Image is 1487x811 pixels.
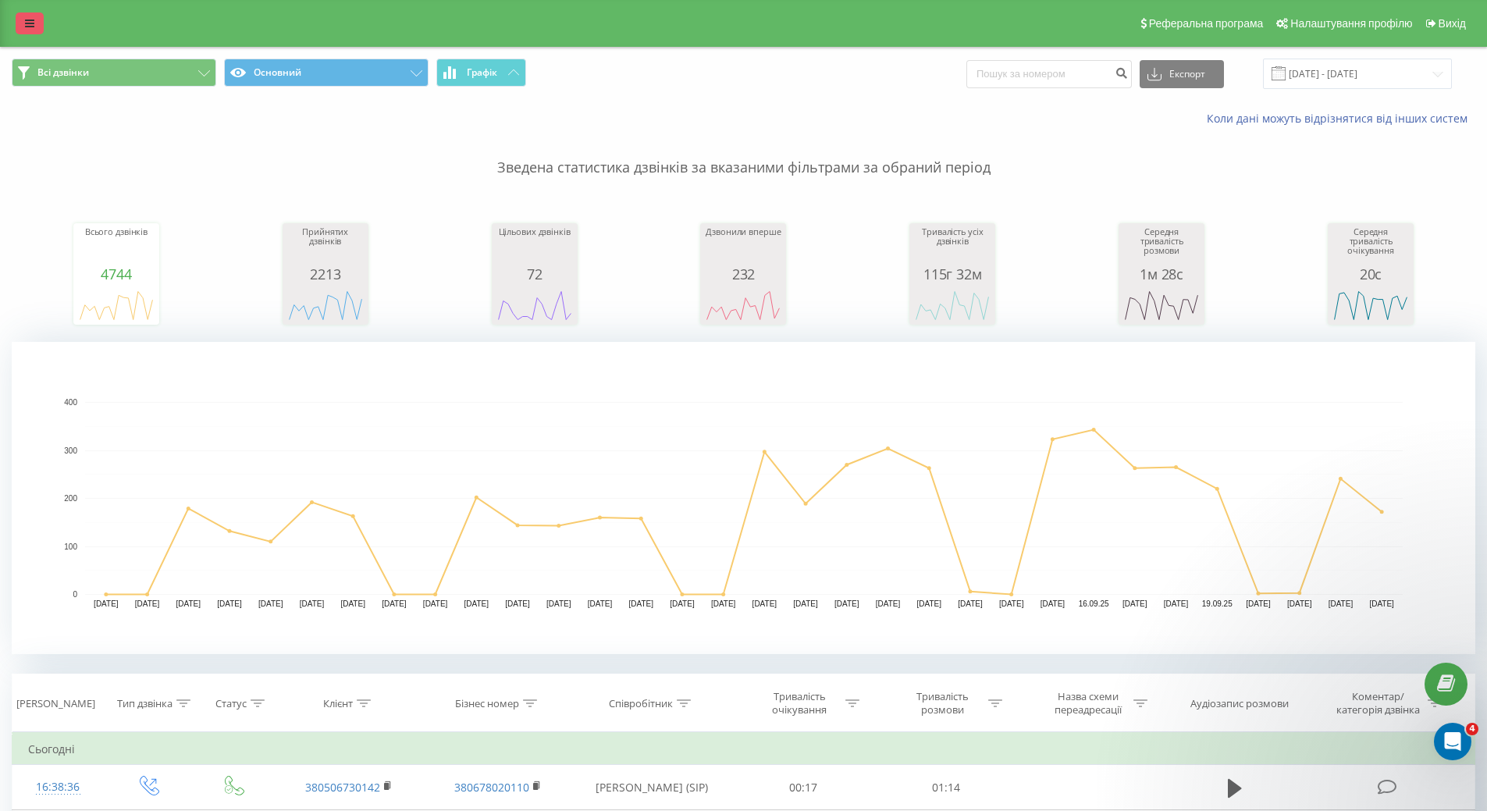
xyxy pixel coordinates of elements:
div: Прийнятих дзвінків [286,227,365,266]
svg: A chart. [286,282,365,329]
button: Основний [224,59,429,87]
text: [DATE] [876,599,901,608]
svg: A chart. [913,282,991,329]
svg: A chart. [12,342,1475,654]
span: 4 [1466,723,1478,735]
div: 4744 [77,266,155,282]
div: 20с [1332,266,1410,282]
span: Всі дзвінки [37,66,89,79]
div: 16:38:36 [28,772,88,802]
div: Середня тривалість розмови [1122,227,1201,266]
text: [DATE] [1369,599,1394,608]
div: 2213 [286,266,365,282]
button: Експорт [1140,60,1224,88]
td: 00:17 [732,765,875,810]
div: [PERSON_NAME] [16,697,95,710]
text: [DATE] [300,599,325,608]
text: [DATE] [999,599,1024,608]
td: Сьогодні [12,734,1475,765]
text: [DATE] [464,599,489,608]
div: Клієнт [323,697,353,710]
div: Тип дзвінка [117,697,173,710]
text: 0 [73,590,77,599]
text: 200 [64,494,77,503]
input: Пошук за номером [966,60,1132,88]
text: [DATE] [382,599,407,608]
text: [DATE] [1246,599,1271,608]
text: [DATE] [1164,599,1189,608]
text: [DATE] [628,599,653,608]
td: 01:14 [875,765,1018,810]
text: [DATE] [916,599,941,608]
div: Тривалість розмови [901,690,984,717]
text: [DATE] [217,599,242,608]
div: 115г 32м [913,266,991,282]
text: [DATE] [176,599,201,608]
text: 400 [64,398,77,407]
td: [PERSON_NAME] (SIP) [572,765,732,810]
svg: A chart. [1332,282,1410,329]
text: [DATE] [340,599,365,608]
text: 300 [64,446,77,455]
div: Всього дзвінків [77,227,155,266]
a: 380506730142 [305,780,380,795]
text: 19.09.25 [1202,599,1233,608]
text: [DATE] [1287,599,1312,608]
div: 1м 28с [1122,266,1201,282]
text: [DATE] [793,599,818,608]
button: Графік [436,59,526,87]
div: 232 [704,266,782,282]
text: [DATE] [1122,599,1147,608]
div: Назва схеми переадресації [1046,690,1129,717]
div: Середня тривалість очікування [1332,227,1410,266]
text: 16.09.25 [1079,599,1109,608]
span: Реферальна програма [1149,17,1264,30]
button: Всі дзвінки [12,59,216,87]
text: [DATE] [588,599,613,608]
text: [DATE] [258,599,283,608]
text: [DATE] [423,599,448,608]
text: [DATE] [958,599,983,608]
a: Коли дані можуть відрізнятися вiд інших систем [1207,111,1475,126]
div: Дзвонили вперше [704,227,782,266]
div: Тривалість очікування [758,690,841,717]
text: [DATE] [752,599,777,608]
span: Графік [467,67,497,78]
svg: A chart. [496,282,574,329]
text: [DATE] [505,599,530,608]
text: [DATE] [1041,599,1065,608]
div: Бізнес номер [455,697,519,710]
text: [DATE] [834,599,859,608]
div: Коментар/категорія дзвінка [1332,690,1424,717]
p: Зведена статистика дзвінків за вказаними фільтрами за обраний період [12,126,1475,178]
text: [DATE] [94,599,119,608]
svg: A chart. [77,282,155,329]
span: Налаштування профілю [1290,17,1412,30]
span: Вихід [1439,17,1466,30]
div: Статус [215,697,247,710]
div: 72 [496,266,574,282]
iframe: Intercom live chat [1434,723,1471,760]
text: 100 [64,542,77,551]
svg: A chart. [1122,282,1201,329]
text: [DATE] [546,599,571,608]
div: Тривалість усіх дзвінків [913,227,991,266]
div: Співробітник [609,697,673,710]
text: [DATE] [670,599,695,608]
text: [DATE] [135,599,160,608]
svg: A chart. [704,282,782,329]
text: [DATE] [711,599,736,608]
a: 380678020110 [454,780,529,795]
div: Аудіозапис розмови [1190,697,1289,710]
text: [DATE] [1329,599,1354,608]
div: Цільових дзвінків [496,227,574,266]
